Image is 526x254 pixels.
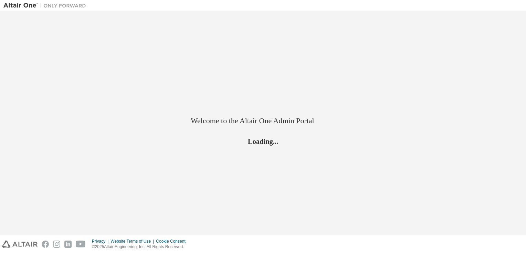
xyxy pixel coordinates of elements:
img: instagram.svg [53,241,60,248]
h2: Welcome to the Altair One Admin Portal [191,116,335,126]
h2: Loading... [191,137,335,146]
div: Website Terms of Use [111,239,156,244]
img: facebook.svg [42,241,49,248]
img: Altair One [3,2,90,9]
div: Privacy [92,239,111,244]
p: © 2025 Altair Engineering, Inc. All Rights Reserved. [92,244,190,250]
img: youtube.svg [76,241,86,248]
div: Cookie Consent [156,239,189,244]
img: linkedin.svg [64,241,72,248]
img: altair_logo.svg [2,241,38,248]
